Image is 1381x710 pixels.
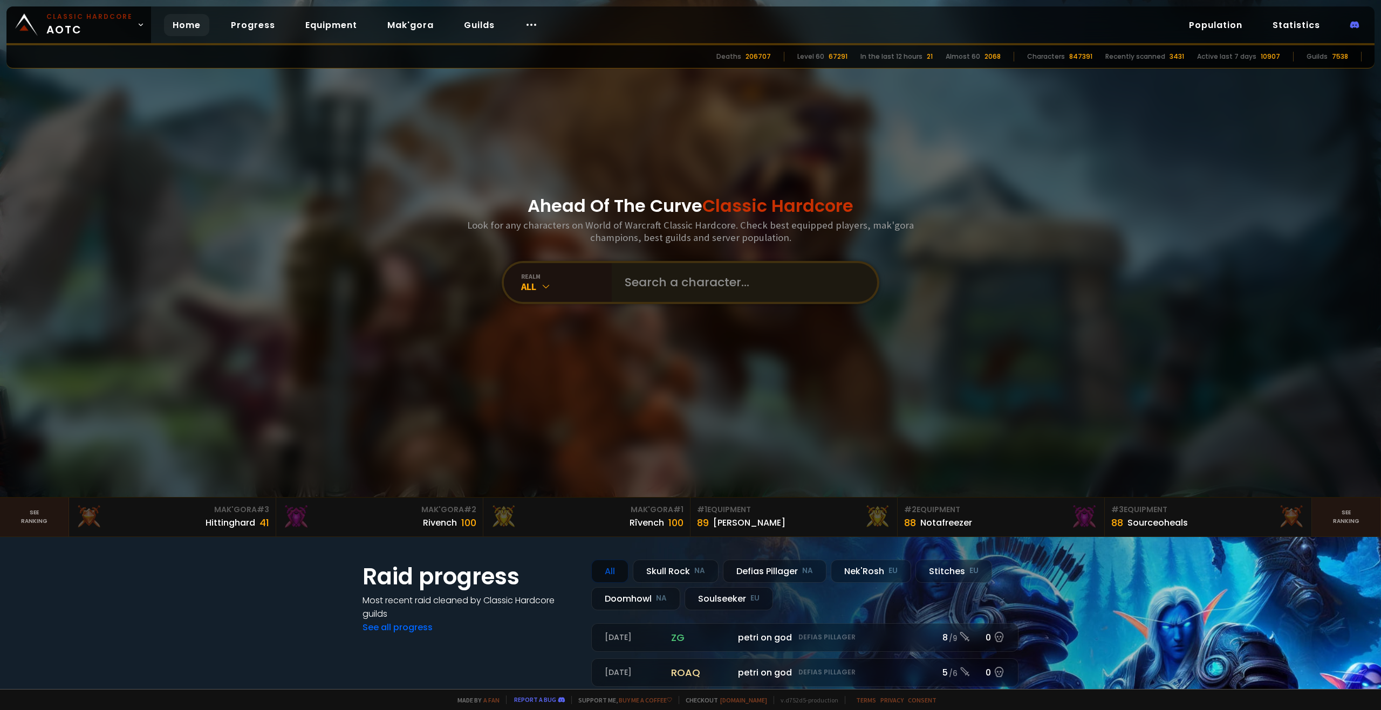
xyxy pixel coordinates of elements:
small: Classic Hardcore [46,12,133,22]
a: Guilds [455,14,503,36]
div: Defias Pillager [723,560,826,583]
div: realm [521,272,612,280]
a: Classic HardcoreAOTC [6,6,151,43]
div: Level 60 [797,52,824,61]
div: 100 [668,515,683,530]
div: Guilds [1307,52,1328,61]
div: Skull Rock [633,560,719,583]
div: 206707 [746,52,771,61]
a: Consent [908,696,936,704]
h4: Most recent raid cleaned by Classic Hardcore guilds [363,594,578,621]
small: NA [656,593,667,604]
div: Doomhowl [591,587,680,610]
small: EU [750,593,760,604]
a: Mak'gora [379,14,442,36]
span: Classic Hardcore [702,194,853,218]
div: Equipment [904,504,1098,515]
span: # 3 [1111,504,1124,515]
span: Made by [451,696,500,704]
div: 88 [1111,515,1123,530]
div: 2068 [985,52,1001,61]
div: All [591,560,628,583]
a: #1Equipment89[PERSON_NAME] [690,498,898,536]
small: EU [888,566,898,576]
div: Equipment [1111,504,1305,515]
div: Almost 60 [946,52,980,61]
a: #3Equipment88Sourceoheals [1105,498,1312,536]
div: Mak'Gora [283,504,476,515]
div: 88 [904,515,916,530]
a: Terms [856,696,876,704]
a: Population [1180,14,1251,36]
div: Rîvench [630,516,664,529]
div: Notafreezer [920,516,972,529]
div: All [521,280,612,293]
span: # 2 [464,504,476,515]
div: Equipment [697,504,891,515]
a: a fan [483,696,500,704]
small: NA [802,566,813,576]
span: # 3 [257,504,269,515]
div: Characters [1027,52,1065,61]
a: Seeranking [1312,498,1381,536]
div: [PERSON_NAME] [713,516,785,529]
span: # 1 [697,504,707,515]
a: Privacy [880,696,904,704]
div: 21 [927,52,933,61]
div: In the last 12 hours [860,52,922,61]
div: Soulseeker [685,587,773,610]
span: # 1 [673,504,683,515]
div: Stitches [915,560,992,583]
a: Home [164,14,209,36]
div: Active last 7 days [1197,52,1256,61]
div: 847391 [1069,52,1092,61]
a: Report a bug [514,695,556,704]
a: Mak'Gora#1Rîvench100 [483,498,690,536]
div: Recently scanned [1105,52,1165,61]
div: 7538 [1332,52,1348,61]
div: 100 [461,515,476,530]
h1: Raid progress [363,560,578,594]
a: Statistics [1264,14,1329,36]
div: Mak'Gora [76,504,269,515]
div: Hittinghard [206,516,255,529]
h3: Look for any characters on World of Warcraft Classic Hardcore. Check best equipped players, mak'g... [463,219,918,244]
div: 10907 [1261,52,1280,61]
small: EU [969,566,979,576]
a: #2Equipment88Notafreezer [898,498,1105,536]
a: Progress [222,14,284,36]
a: [DOMAIN_NAME] [720,696,767,704]
div: 3431 [1170,52,1184,61]
a: Equipment [297,14,366,36]
span: v. d752d5 - production [774,696,838,704]
div: 67291 [829,52,847,61]
a: [DATE]roaqpetri on godDefias Pillager5 /60 [591,658,1018,687]
span: Support me, [571,696,672,704]
div: 89 [697,515,709,530]
div: Deaths [716,52,741,61]
span: # 2 [904,504,917,515]
a: [DATE]zgpetri on godDefias Pillager8 /90 [591,623,1018,652]
div: Nek'Rosh [831,560,911,583]
a: Mak'Gora#2Rivench100 [276,498,483,536]
a: See all progress [363,621,433,633]
div: 41 [259,515,269,530]
div: Mak'Gora [490,504,683,515]
a: Mak'Gora#3Hittinghard41 [69,498,276,536]
a: Buy me a coffee [619,696,672,704]
small: NA [694,566,705,576]
div: Rivench [423,516,457,529]
div: Sourceoheals [1127,516,1188,529]
h1: Ahead Of The Curve [528,193,853,219]
span: AOTC [46,12,133,38]
input: Search a character... [618,263,864,302]
span: Checkout [679,696,767,704]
